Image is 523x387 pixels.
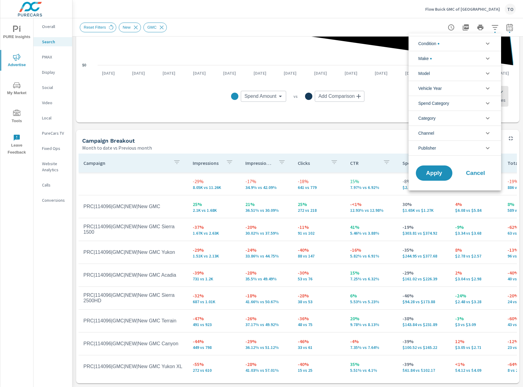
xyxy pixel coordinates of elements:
span: Condition [418,36,439,51]
span: Vehicle Year [418,81,442,96]
span: Apply [422,170,446,176]
span: Make [418,51,432,66]
span: Category [418,111,436,126]
span: Cancel [463,170,488,176]
span: Publisher [418,141,436,155]
span: Model [418,66,430,81]
button: Apply [416,165,452,181]
span: Channel [418,126,434,140]
button: Cancel [457,165,494,181]
span: Spend Category [418,96,449,111]
ul: filter options [409,34,501,158]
